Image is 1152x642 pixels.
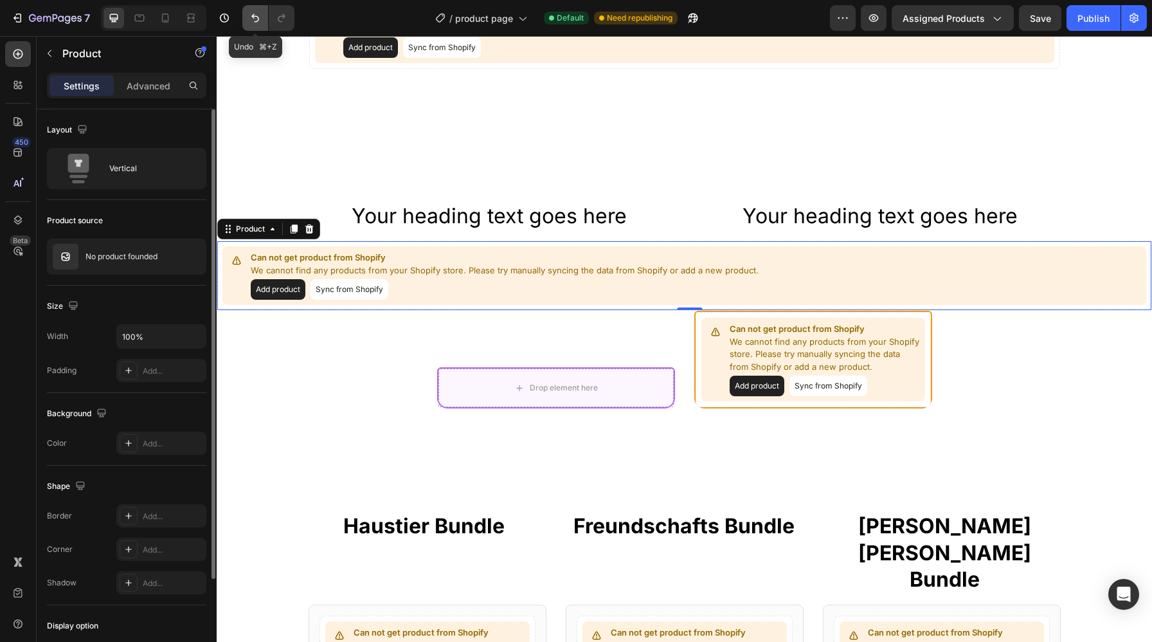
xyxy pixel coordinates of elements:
[127,79,170,93] p: Advanced
[513,287,703,300] p: Can not get product from Shopify
[12,137,31,147] div: 450
[53,244,78,270] img: no image transparent
[1077,12,1110,25] div: Publish
[137,591,308,603] p: Can not get product from Shopify
[1066,5,1120,31] button: Publish
[10,235,31,246] div: Beta
[34,228,542,241] p: We cannot find any products from your Shopify store. Please try manually syncing the data from Sh...
[17,187,51,199] div: Product
[143,511,203,522] div: Add...
[513,300,703,338] p: We cannot find any products from your Shopify store. Please try manually syncing the data from Sh...
[109,154,188,183] div: Vertical
[903,12,985,25] span: Assigned Products
[313,347,381,357] div: Drop element here
[513,340,568,360] button: Add product
[34,216,542,228] p: Can not get product from Shopify
[143,438,203,450] div: Add...
[892,5,1014,31] button: Assigned Products
[651,591,822,603] p: Can not get product from Shopify
[143,544,203,556] div: Add...
[47,365,76,376] div: Padding
[47,577,76,589] div: Shadow
[47,478,88,495] div: Shape
[1108,579,1139,610] div: Open Intercom Messenger
[607,12,672,24] span: Need republishing
[47,298,81,315] div: Size
[449,12,453,25] span: /
[85,252,157,261] p: No product founded
[1019,5,1061,31] button: Save
[64,79,100,93] p: Settings
[47,510,72,522] div: Border
[47,437,67,449] div: Color
[94,243,172,264] button: Sync from Shopify
[557,12,584,24] span: Default
[84,10,90,26] p: 7
[473,165,854,195] h2: Your heading text goes here
[47,405,109,423] div: Background
[143,578,203,589] div: Add...
[47,620,98,632] div: Display option
[394,591,565,603] p: Can not get product from Shopify
[47,544,73,555] div: Corner
[357,477,578,502] strong: Freundschafts Bundle
[143,365,203,377] div: Add...
[5,5,96,31] button: 7
[117,325,206,348] input: Auto
[573,340,651,360] button: Sync from Shopify
[47,331,68,342] div: Width
[642,477,815,556] strong: [PERSON_NAME] [PERSON_NAME] Bundle
[62,46,172,61] p: Product
[455,12,513,25] span: product page
[34,243,89,264] button: Add product
[1030,13,1051,24] span: Save
[47,122,90,139] div: Layout
[127,477,288,502] strong: Haustier Bundle
[242,5,294,31] div: Undo/Redo
[217,36,1152,642] iframe: Design area
[47,215,103,226] div: Product source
